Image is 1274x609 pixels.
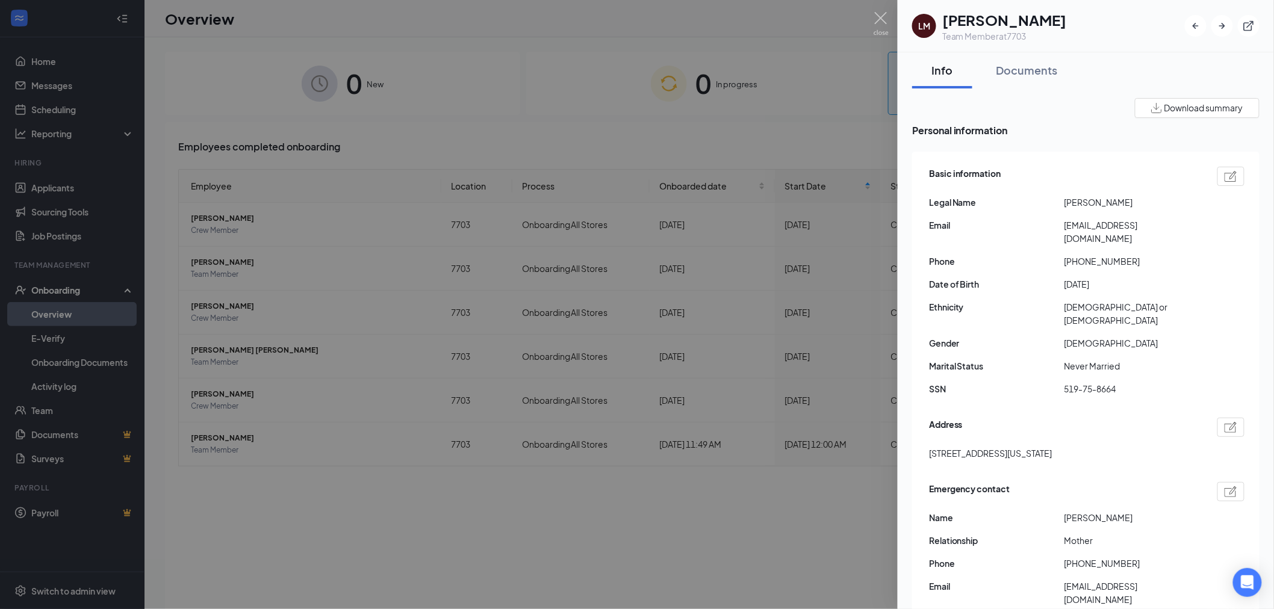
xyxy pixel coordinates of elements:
[929,382,1064,395] span: SSN
[1211,15,1233,37] button: ArrowRight
[1238,15,1260,37] button: ExternalLink
[1190,20,1202,32] svg: ArrowLeftNew
[1064,196,1200,209] span: [PERSON_NAME]
[912,123,1260,138] span: Personal information
[929,557,1064,570] span: Phone
[929,447,1052,460] span: [STREET_ADDRESS][US_STATE]
[1135,98,1260,118] button: Download summary
[929,511,1064,524] span: Name
[1064,534,1200,547] span: Mother
[929,218,1064,232] span: Email
[1064,336,1200,350] span: [DEMOGRAPHIC_DATA]
[929,580,1064,593] span: Email
[1064,359,1200,373] span: Never Married
[1064,580,1200,606] span: [EMAIL_ADDRESS][DOMAIN_NAME]
[1064,557,1200,570] span: [PHONE_NUMBER]
[929,300,1064,314] span: Ethnicity
[929,255,1064,268] span: Phone
[1064,382,1200,395] span: 519-75-8664
[929,482,1010,501] span: Emergency contact
[929,359,1064,373] span: Marital Status
[929,418,963,437] span: Address
[1064,300,1200,327] span: [DEMOGRAPHIC_DATA] or [DEMOGRAPHIC_DATA]
[929,167,1001,186] span: Basic information
[929,277,1064,291] span: Date of Birth
[929,196,1064,209] span: Legal Name
[942,10,1067,30] h1: [PERSON_NAME]
[929,534,1064,547] span: Relationship
[996,63,1058,78] div: Documents
[924,63,960,78] div: Info
[1164,102,1243,114] span: Download summary
[942,30,1067,42] div: Team Member at 7703
[1233,568,1262,597] div: Open Intercom Messenger
[1216,20,1228,32] svg: ArrowRight
[1064,255,1200,268] span: [PHONE_NUMBER]
[1064,218,1200,245] span: [EMAIL_ADDRESS][DOMAIN_NAME]
[918,20,930,32] div: LM
[1064,277,1200,291] span: [DATE]
[1064,511,1200,524] span: [PERSON_NAME]
[1243,20,1255,32] svg: ExternalLink
[1185,15,1207,37] button: ArrowLeftNew
[929,336,1064,350] span: Gender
